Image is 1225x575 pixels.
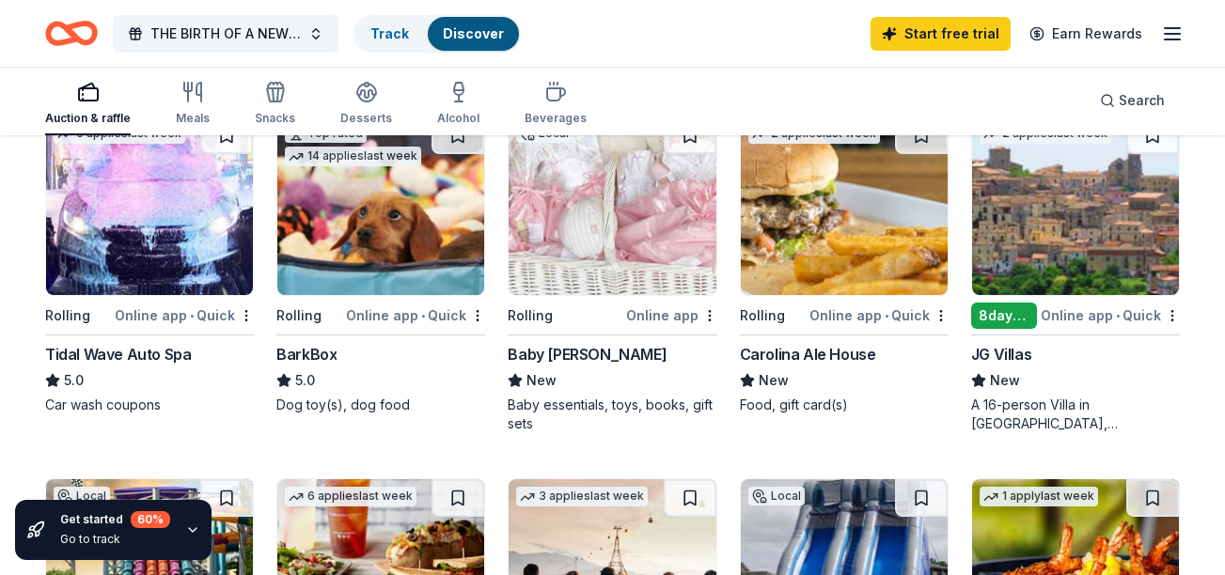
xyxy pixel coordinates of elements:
button: Desserts [340,73,392,135]
button: Alcohol [437,73,479,135]
div: Alcohol [437,111,479,126]
div: Rolling [740,304,785,327]
a: Home [45,11,98,55]
div: A 16-person Villa in [GEOGRAPHIC_DATA], [GEOGRAPHIC_DATA], [GEOGRAPHIC_DATA] for 7days/6nights (R... [971,396,1180,433]
a: Image for BarkBoxTop rated14 applieslast weekRollingOnline app•QuickBarkBox5.0Dog toy(s), dog food [276,116,485,414]
button: Meals [176,73,210,135]
span: • [1116,308,1120,323]
span: • [190,308,194,323]
a: Image for JG Villas2 applieslast week8days leftOnline app•QuickJG VillasNewA 16-person Villa in [... [971,116,1180,433]
img: Image for Baby Braithwaite [509,117,715,295]
div: Snacks [255,111,295,126]
div: Food, gift card(s) [740,396,949,414]
a: Start free trial [871,17,1011,51]
span: Search [1119,89,1165,112]
a: Earn Rewards [1018,17,1154,51]
span: 5.0 [295,369,315,392]
div: Dog toy(s), dog food [276,396,485,414]
a: Image for Baby BraithwaiteLocalRollingOnline appBaby [PERSON_NAME]NewBaby essentials, toys, books... [508,116,716,433]
span: New [990,369,1020,392]
span: THE BIRTH OF A NEW BEGINING [150,23,301,45]
div: Rolling [508,304,553,327]
button: Snacks [255,73,295,135]
span: New [759,369,789,392]
span: 5.0 [64,369,84,392]
div: 8 days left [971,303,1037,329]
div: 1 apply last week [980,487,1098,506]
div: BarkBox [276,343,337,365]
div: 6 applies last week [285,487,416,506]
div: Car wash coupons [45,396,254,414]
a: Image for Carolina Ale House2 applieslast weekRollingOnline app•QuickCarolina Ale HouseNewFood, g... [740,116,949,414]
a: Discover [443,25,504,41]
img: Image for Tidal Wave Auto Spa [46,117,253,295]
div: Beverages [525,111,587,126]
img: Image for BarkBox [277,117,484,295]
span: New [526,369,557,392]
span: • [885,308,888,323]
div: Tidal Wave Auto Spa [45,343,191,365]
button: Beverages [525,73,587,135]
div: Desserts [340,111,392,126]
div: 60 % [131,511,170,528]
div: Carolina Ale House [740,343,876,365]
div: Online app Quick [115,303,254,327]
div: 14 applies last week [285,147,421,166]
div: Go to track [60,532,170,547]
button: THE BIRTH OF A NEW BEGINING [113,15,338,53]
button: TrackDiscover [353,15,521,53]
div: Online app Quick [1041,303,1180,327]
div: Online app Quick [346,303,485,327]
a: Image for Tidal Wave Auto Spa5 applieslast weekRollingOnline app•QuickTidal Wave Auto Spa5.0Car w... [45,116,254,414]
div: Rolling [45,304,90,327]
img: Image for JG Villas [972,117,1179,295]
div: Meals [176,111,210,126]
div: Get started [60,511,170,528]
div: Baby essentials, toys, books, gift sets [508,396,716,433]
div: Online app [626,303,717,327]
div: JG Villas [971,343,1031,365]
div: 3 applies last week [516,487,648,506]
div: Rolling [276,304,322,327]
button: Auction & raffle [45,73,131,135]
div: Auction & raffle [45,111,131,126]
div: Baby [PERSON_NAME] [508,343,667,365]
a: Track [370,25,409,41]
img: Image for Carolina Ale House [741,117,948,295]
span: • [421,308,425,323]
div: Online app Quick [809,303,949,327]
div: Local [748,487,805,505]
button: Search [1085,82,1180,119]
